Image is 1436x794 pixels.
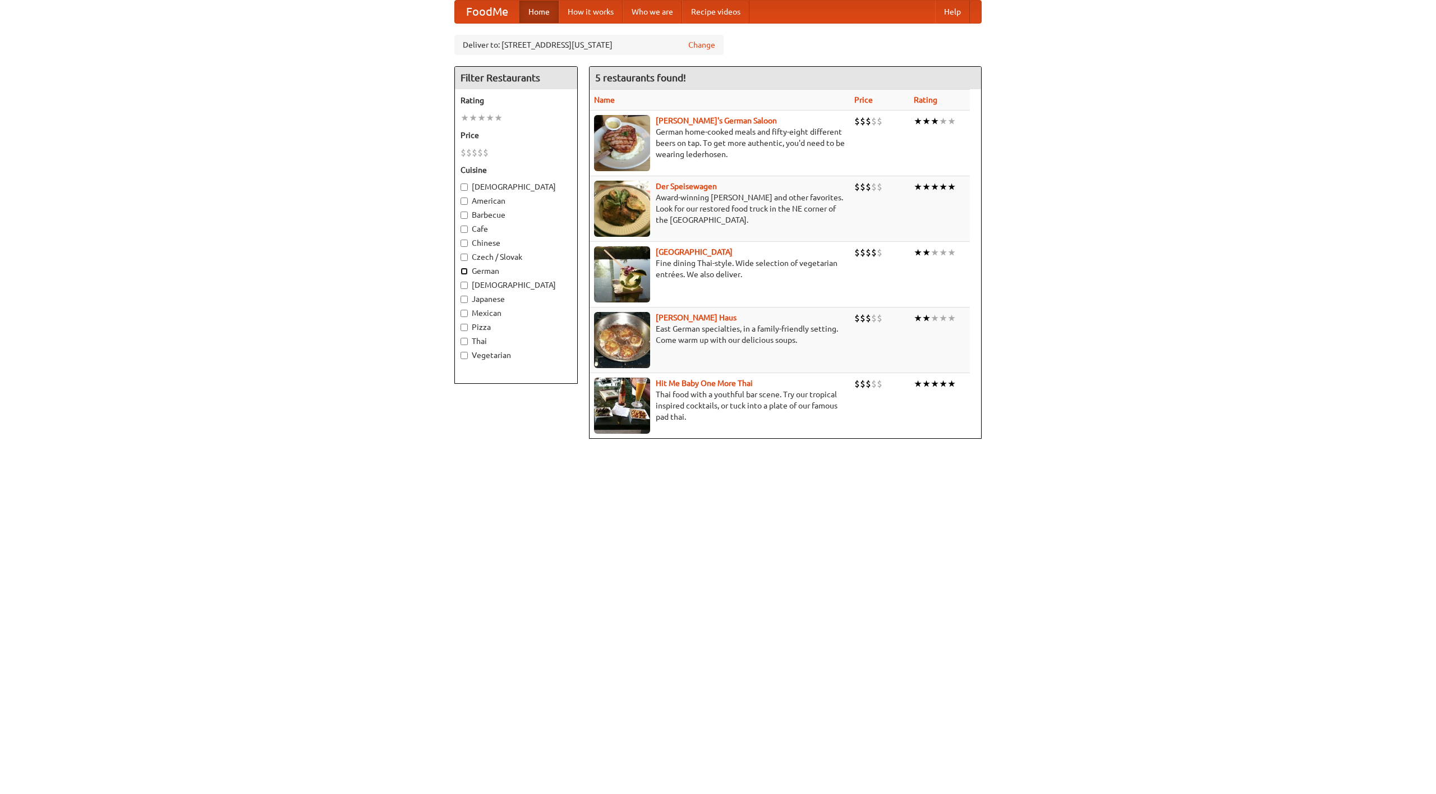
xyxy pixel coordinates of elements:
a: Price [854,95,873,104]
img: satay.jpg [594,246,650,302]
img: babythai.jpg [594,378,650,434]
li: $ [860,115,866,127]
li: ★ [914,312,922,324]
li: $ [854,378,860,390]
label: Thai [461,336,572,347]
li: ★ [922,246,931,259]
li: ★ [922,378,931,390]
p: Thai food with a youthful bar scene. Try our tropical inspired cocktails, or tuck into a plate of... [594,389,845,423]
li: ★ [931,181,939,193]
li: ★ [477,112,486,124]
li: $ [461,146,466,159]
label: Mexican [461,307,572,319]
input: Czech / Slovak [461,254,468,261]
li: ★ [939,246,947,259]
a: Der Speisewagen [656,182,717,191]
li: ★ [947,115,956,127]
li: ★ [947,246,956,259]
label: Czech / Slovak [461,251,572,263]
ng-pluralize: 5 restaurants found! [595,72,686,83]
input: Mexican [461,310,468,317]
li: $ [866,181,871,193]
a: Hit Me Baby One More Thai [656,379,753,388]
img: kohlhaus.jpg [594,312,650,368]
h5: Cuisine [461,164,572,176]
li: ★ [939,378,947,390]
li: ★ [469,112,477,124]
li: ★ [486,112,494,124]
li: ★ [461,112,469,124]
a: FoodMe [455,1,519,23]
a: Name [594,95,615,104]
label: Vegetarian [461,350,572,361]
a: How it works [559,1,623,23]
li: ★ [922,312,931,324]
li: $ [877,181,882,193]
li: ★ [494,112,503,124]
label: American [461,195,572,206]
img: esthers.jpg [594,115,650,171]
input: Pizza [461,324,468,331]
li: $ [871,246,877,259]
a: Rating [914,95,937,104]
input: Japanese [461,296,468,303]
label: Chinese [461,237,572,249]
li: $ [466,146,472,159]
input: American [461,198,468,205]
li: ★ [939,181,947,193]
a: Who we are [623,1,682,23]
li: $ [871,312,877,324]
p: Award-winning [PERSON_NAME] and other favorites. Look for our restored food truck in the NE corne... [594,192,845,226]
input: [DEMOGRAPHIC_DATA] [461,183,468,191]
a: [PERSON_NAME] Haus [656,313,737,322]
li: ★ [947,181,956,193]
li: $ [472,146,477,159]
li: $ [877,378,882,390]
label: Japanese [461,293,572,305]
li: ★ [931,312,939,324]
li: $ [866,246,871,259]
li: $ [477,146,483,159]
li: $ [866,378,871,390]
li: $ [877,246,882,259]
h5: Rating [461,95,572,106]
label: Cafe [461,223,572,235]
label: [DEMOGRAPHIC_DATA] [461,279,572,291]
li: $ [854,312,860,324]
li: $ [871,181,877,193]
li: $ [860,246,866,259]
li: $ [871,115,877,127]
li: $ [860,312,866,324]
input: Cafe [461,226,468,233]
li: $ [860,181,866,193]
input: Chinese [461,240,468,247]
a: Home [519,1,559,23]
li: ★ [931,378,939,390]
li: $ [871,378,877,390]
li: $ [877,312,882,324]
input: [DEMOGRAPHIC_DATA] [461,282,468,289]
label: Pizza [461,322,572,333]
input: Vegetarian [461,352,468,359]
li: ★ [914,115,922,127]
label: [DEMOGRAPHIC_DATA] [461,181,572,192]
li: ★ [939,115,947,127]
li: $ [854,246,860,259]
li: $ [866,115,871,127]
li: ★ [914,181,922,193]
li: $ [860,378,866,390]
div: Deliver to: [STREET_ADDRESS][US_STATE] [454,35,724,55]
p: German home-cooked meals and fifty-eight different beers on tap. To get more authentic, you'd nee... [594,126,845,160]
h4: Filter Restaurants [455,67,577,89]
li: ★ [914,378,922,390]
li: $ [854,115,860,127]
p: Fine dining Thai-style. Wide selection of vegetarian entrées. We also deliver. [594,258,845,280]
label: German [461,265,572,277]
li: $ [877,115,882,127]
a: Change [688,39,715,51]
a: [GEOGRAPHIC_DATA] [656,247,733,256]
